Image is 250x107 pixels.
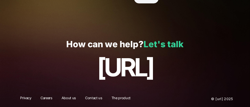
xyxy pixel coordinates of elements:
[12,53,239,82] p: [URL]
[179,95,233,102] p: © [URL] 2025
[17,95,35,102] a: Privacy
[144,39,184,49] a: Let's talk
[82,95,106,102] a: Contact us
[108,95,134,102] a: The product
[58,95,79,102] a: About us
[12,39,239,49] p: How can we help?
[37,95,56,102] a: Careers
